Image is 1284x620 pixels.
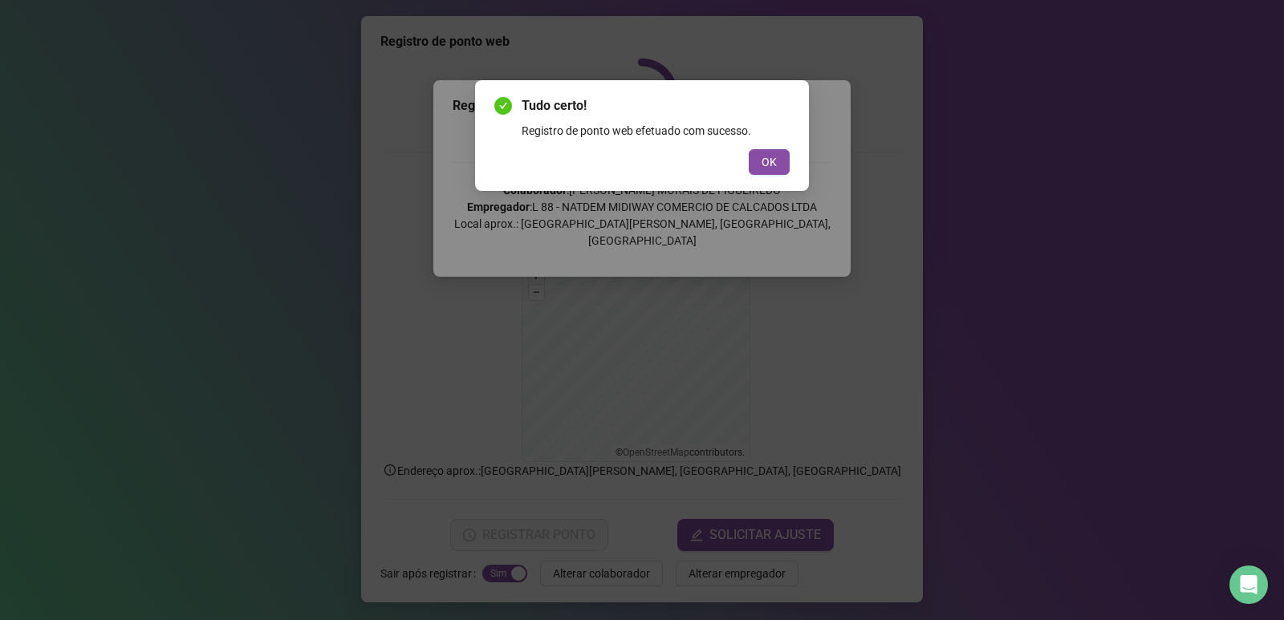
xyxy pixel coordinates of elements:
span: OK [762,153,777,171]
div: Registro de ponto web efetuado com sucesso. [522,122,790,140]
span: check-circle [494,97,512,115]
span: Tudo certo! [522,96,790,115]
div: Open Intercom Messenger [1229,565,1268,604]
button: OK [749,149,790,175]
